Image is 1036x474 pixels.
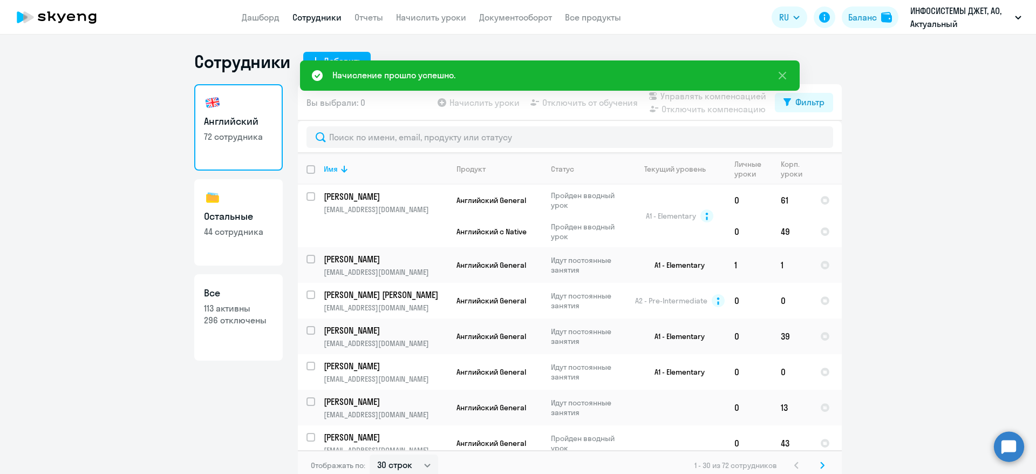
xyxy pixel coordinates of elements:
[324,289,447,301] a: [PERSON_NAME] [PERSON_NAME]
[551,327,625,346] p: Идут постоянные занятия
[726,354,772,390] td: 0
[726,185,772,216] td: 0
[324,191,447,202] a: [PERSON_NAME]
[726,283,772,319] td: 0
[551,164,574,174] div: Статус
[565,12,621,23] a: Все продукты
[204,286,273,300] h3: Все
[456,367,526,377] span: Английский General
[324,396,446,408] p: [PERSON_NAME]
[456,438,526,448] span: Английский General
[311,461,365,470] span: Отображать по:
[324,410,447,419] p: [EMAIL_ADDRESS][DOMAIN_NAME]
[881,12,892,23] img: balance
[324,205,447,214] p: [EMAIL_ADDRESS][DOMAIN_NAME]
[772,247,812,283] td: 1
[324,431,446,443] p: [PERSON_NAME]
[848,11,877,24] div: Баланс
[324,445,447,455] p: [EMAIL_ADDRESS][DOMAIN_NAME]
[204,209,273,224] h3: Остальные
[456,403,526,412] span: Английский General
[726,425,772,461] td: 0
[194,274,283,361] a: Все113 активны296 отключены
[194,179,283,266] a: Остальные44 сотрудника
[726,247,772,283] td: 1
[204,189,221,206] img: others
[194,84,283,171] a: Английский72 сотрудника
[625,319,726,354] td: A1 - Elementary
[242,12,280,23] a: Дашборд
[625,247,726,283] td: A1 - Elementary
[332,69,455,82] div: Начисление прошло успешно.
[781,159,811,179] div: Корп. уроки
[204,314,273,326] p: 296 отключены
[324,289,446,301] p: [PERSON_NAME] [PERSON_NAME]
[726,319,772,354] td: 0
[772,216,812,247] td: 49
[292,12,342,23] a: Сотрудники
[204,226,273,238] p: 44 сотрудника
[396,12,466,23] a: Начислить уроки
[910,4,1011,30] p: ИНФОСИСТЕМЫ ДЖЕТ, АО, Актуальный Инфосистемы Джет
[324,338,447,348] p: [EMAIL_ADDRESS][DOMAIN_NAME]
[324,164,338,174] div: Имя
[204,302,273,314] p: 113 активны
[635,296,707,306] span: A2 - Pre-Intermediate
[775,93,833,112] button: Фильтр
[456,260,526,270] span: Английский General
[479,12,552,23] a: Документооборот
[324,360,447,372] a: [PERSON_NAME]
[644,164,706,174] div: Текущий уровень
[456,331,526,341] span: Английский General
[551,398,625,417] p: Идут постоянные занятия
[324,303,447,313] p: [EMAIL_ADDRESS][DOMAIN_NAME]
[779,11,789,24] span: RU
[551,434,625,453] p: Пройден вводный урок
[726,216,772,247] td: 0
[694,461,777,470] span: 1 - 30 из 72 сотрудников
[324,374,447,384] p: [EMAIL_ADDRESS][DOMAIN_NAME]
[324,360,446,372] p: [PERSON_NAME]
[772,354,812,390] td: 0
[204,131,273,143] p: 72 сотрудника
[324,431,447,443] a: [PERSON_NAME]
[772,6,807,28] button: RU
[194,51,290,72] h1: Сотрудники
[204,114,273,128] h3: Английский
[551,291,625,310] p: Идут постоянные занятия
[905,4,1027,30] button: ИНФОСИСТЕМЫ ДЖЕТ, АО, Актуальный Инфосистемы Джет
[324,324,446,336] p: [PERSON_NAME]
[551,191,625,210] p: Пройден вводный урок
[551,362,625,382] p: Идут постоянные занятия
[646,211,696,221] span: A1 - Elementary
[772,425,812,461] td: 43
[456,227,527,236] span: Английский с Native
[306,96,365,109] span: Вы выбрали: 0
[551,222,625,241] p: Пройден вводный урок
[734,159,772,179] div: Личные уроки
[306,126,833,148] input: Поиск по имени, email, продукту или статусу
[324,164,447,174] div: Имя
[842,6,898,28] button: Балансbalance
[456,296,526,306] span: Английский General
[551,255,625,275] p: Идут постоянные занятия
[795,96,824,109] div: Фильтр
[324,267,447,277] p: [EMAIL_ADDRESS][DOMAIN_NAME]
[355,12,383,23] a: Отчеты
[303,52,371,71] button: Добавить
[772,390,812,425] td: 13
[324,396,447,408] a: [PERSON_NAME]
[324,324,447,336] a: [PERSON_NAME]
[204,94,221,111] img: english
[456,164,486,174] div: Продукт
[324,55,362,67] div: Добавить
[625,354,726,390] td: A1 - Elementary
[772,185,812,216] td: 61
[324,253,447,265] a: [PERSON_NAME]
[456,195,526,205] span: Английский General
[772,283,812,319] td: 0
[726,390,772,425] td: 0
[324,253,446,265] p: [PERSON_NAME]
[324,191,446,202] p: [PERSON_NAME]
